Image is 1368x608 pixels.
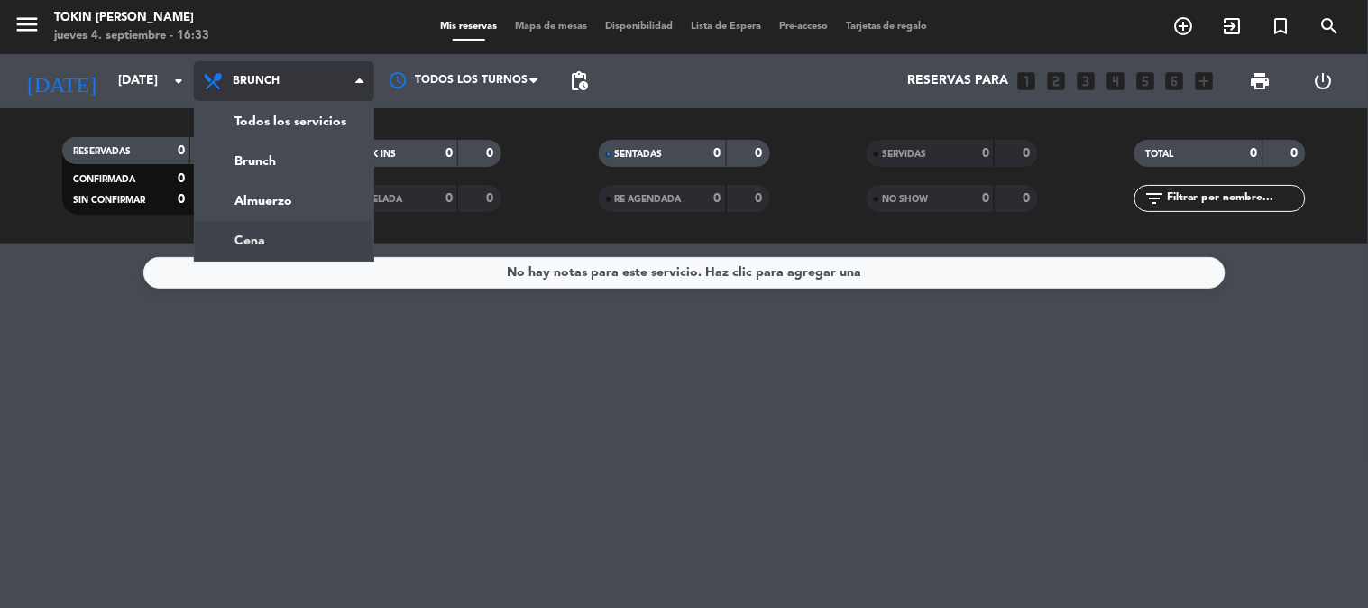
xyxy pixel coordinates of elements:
span: SIN CONFIRMAR [73,196,145,205]
strong: 0 [445,192,453,205]
strong: 0 [1251,147,1258,160]
span: Tarjetas de regalo [837,22,937,32]
div: LOG OUT [1292,54,1354,108]
strong: 0 [1023,147,1033,160]
strong: 0 [178,172,185,185]
i: exit_to_app [1222,15,1244,37]
strong: 0 [178,193,185,206]
strong: 0 [982,147,989,160]
i: power_settings_new [1312,70,1334,92]
span: print [1250,70,1272,92]
span: Disponibilidad [596,22,682,32]
i: looks_5 [1134,69,1157,93]
i: [DATE] [14,61,109,101]
i: add_box [1193,69,1217,93]
span: CANCELADA [346,195,402,204]
i: looks_one [1015,69,1038,93]
i: looks_3 [1074,69,1097,93]
span: TOTAL [1145,150,1173,159]
span: Mis reservas [431,22,506,32]
a: Cena [195,221,373,261]
button: menu [14,11,41,44]
a: Almuerzo [195,181,373,221]
strong: 0 [714,192,721,205]
span: pending_actions [568,70,590,92]
span: RESERVADAS [73,147,131,156]
span: Reservas para [907,74,1008,88]
strong: 0 [714,147,721,160]
strong: 0 [755,192,766,205]
i: add_circle_outline [1173,15,1195,37]
i: search [1319,15,1341,37]
i: looks_4 [1104,69,1127,93]
span: Lista de Espera [682,22,770,32]
i: filter_list [1143,188,1165,209]
a: Todos los servicios [195,102,373,142]
i: arrow_drop_down [168,70,189,92]
strong: 0 [445,147,453,160]
strong: 0 [1291,147,1302,160]
span: SERVIDAS [883,150,927,159]
div: jueves 4. septiembre - 16:33 [54,27,209,45]
strong: 0 [487,192,498,205]
span: Pre-acceso [770,22,837,32]
span: NO SHOW [883,195,929,204]
strong: 0 [755,147,766,160]
i: looks_two [1044,69,1068,93]
span: CONFIRMADA [73,175,135,184]
div: Tokin [PERSON_NAME] [54,9,209,27]
span: Mapa de mesas [506,22,596,32]
div: No hay notas para este servicio. Haz clic para agregar una [507,263,861,283]
a: Brunch [195,142,373,181]
strong: 0 [487,147,498,160]
strong: 0 [982,192,989,205]
i: menu [14,11,41,38]
i: turned_in_not [1271,15,1292,37]
span: RE AGENDADA [615,195,682,204]
strong: 0 [178,144,185,157]
strong: 0 [1023,192,1033,205]
span: SENTADAS [615,150,663,159]
span: Brunch [233,75,280,88]
i: looks_6 [1163,69,1187,93]
input: Filtrar por nombre... [1165,189,1305,208]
